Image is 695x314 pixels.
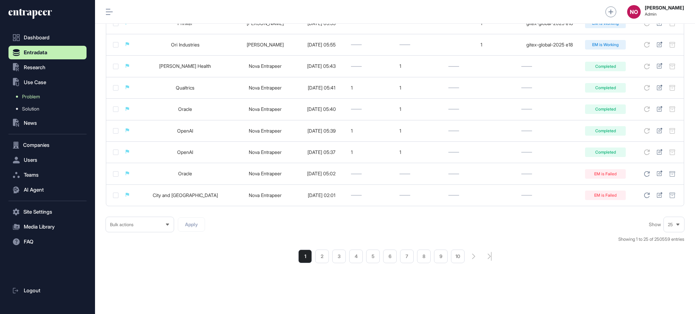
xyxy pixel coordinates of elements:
[315,250,329,263] a: 2
[176,85,194,91] a: Qualtrics
[249,128,282,134] a: Nova Entrapeer
[177,149,193,155] a: OpenAI
[399,85,442,91] div: 1
[24,120,37,126] span: News
[22,94,40,99] span: Problem
[247,42,284,47] a: [PERSON_NAME]
[585,62,626,71] div: Completed
[448,42,514,47] div: 1
[399,128,442,134] div: 1
[8,138,87,152] button: Companies
[171,42,200,47] a: Ori Industries
[585,148,626,157] div: Completed
[383,250,397,263] a: 6
[585,126,626,136] div: Completed
[645,5,684,11] strong: [PERSON_NAME]
[177,20,193,26] a: Prinker
[472,254,475,259] a: search-pagination-next-button
[24,50,47,55] span: Entradata
[299,106,344,112] div: [DATE] 05:40
[299,63,344,69] div: [DATE] 05:43
[22,106,39,112] span: Solution
[8,220,87,234] button: Media Library
[351,128,393,134] div: 1
[24,35,50,40] span: Dashboard
[8,168,87,182] button: Teams
[12,91,87,103] a: Problem
[23,142,50,148] span: Companies
[249,63,282,69] a: Nova Entrapeer
[24,187,44,193] span: AI Agent
[488,252,492,261] a: search-pagination-last-page-button
[585,191,626,200] div: EM is Failed
[585,40,626,50] div: EM is Working
[351,85,393,91] div: 1
[153,192,218,198] a: City and [GEOGRAPHIC_DATA]
[24,65,45,70] span: Research
[110,222,133,227] span: Bulk actions
[399,150,442,155] div: 1
[585,104,626,114] div: Completed
[8,46,87,59] button: Entradata
[349,250,363,263] a: 4
[8,76,87,89] button: Use Case
[618,236,684,243] div: Showing 1 to 25 of 250559 entries
[299,193,344,198] div: [DATE] 02:01
[451,250,465,263] a: 10
[159,63,211,69] a: [PERSON_NAME] Health
[400,250,414,263] a: 7
[24,288,40,293] span: Logout
[8,61,87,74] button: Research
[24,80,46,85] span: Use Case
[23,209,52,215] span: Site Settings
[298,250,312,263] a: 1
[645,12,684,17] span: Admin
[8,183,87,197] button: AI Agent
[24,239,33,244] span: FAQ
[8,116,87,130] button: News
[178,106,192,112] a: Oracle
[249,85,282,91] a: Nova Entrapeer
[8,235,87,249] button: FAQ
[24,157,37,163] span: Users
[8,31,87,44] a: Dashboard
[299,150,344,155] div: [DATE] 05:37
[399,63,442,69] div: 1
[24,172,39,178] span: Teams
[178,171,192,176] a: Oracle
[585,83,626,93] div: Completed
[12,103,87,115] a: Solution
[247,20,284,26] a: [PERSON_NAME]
[332,250,346,263] a: 3
[351,150,393,155] div: 1
[434,250,448,263] a: 9
[8,284,87,297] a: Logout
[417,250,431,263] a: 8
[8,153,87,167] button: Users
[177,128,193,134] a: OpenAI
[366,250,380,263] a: 5
[521,42,578,47] div: gitex-global-2025 e18
[8,205,87,219] button: Site Settings
[249,106,282,112] a: Nova Entrapeer
[249,171,282,176] a: Nova Entrapeer
[668,222,673,227] span: 25
[299,171,344,176] div: [DATE] 05:02
[24,224,55,230] span: Media Library
[649,222,661,227] span: Show
[585,169,626,179] div: EM is Failed
[399,106,442,112] div: 1
[299,42,344,47] div: [DATE] 05:55
[249,149,282,155] a: Nova Entrapeer
[627,5,641,19] button: NO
